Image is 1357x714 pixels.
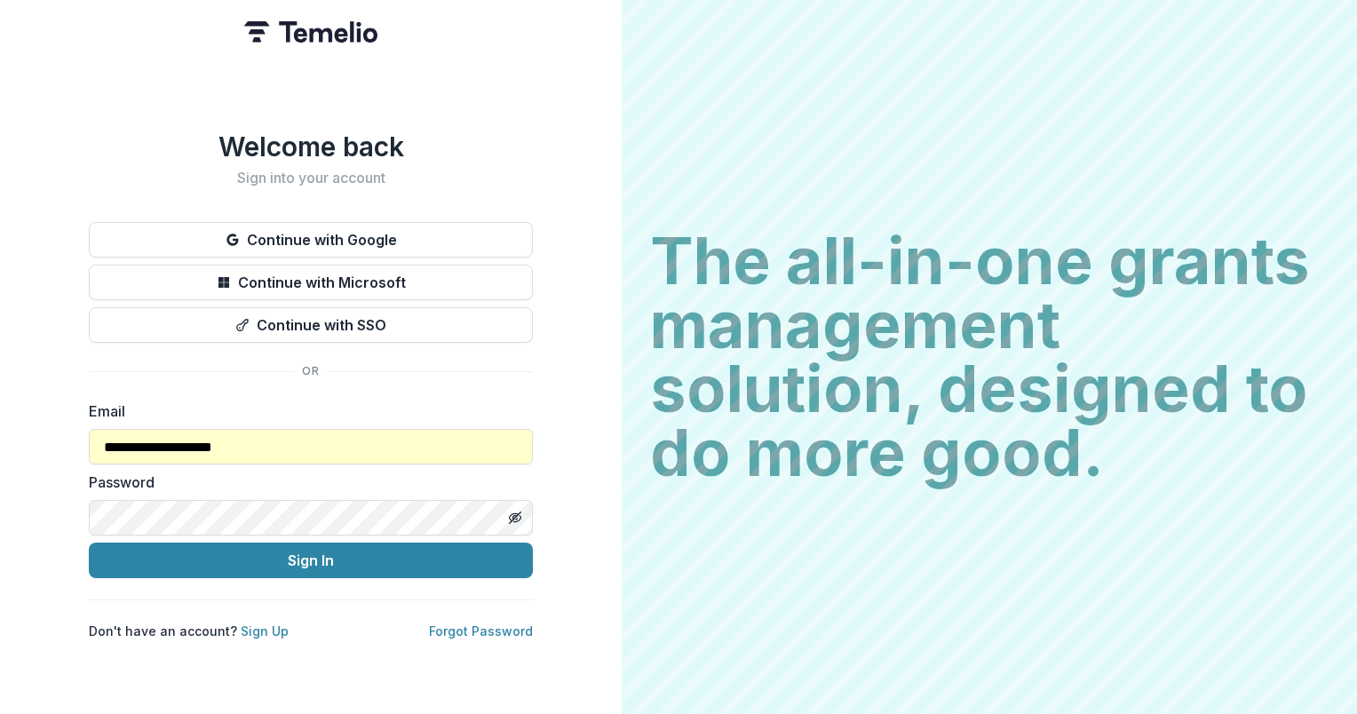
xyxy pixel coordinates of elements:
button: Continue with Google [89,222,533,258]
label: Email [89,401,522,422]
a: Forgot Password [429,623,533,639]
h1: Welcome back [89,131,533,163]
button: Sign In [89,543,533,578]
label: Password [89,472,522,493]
img: Temelio [244,21,377,43]
a: Sign Up [241,623,289,639]
button: Continue with SSO [89,307,533,343]
button: Toggle password visibility [501,504,529,532]
h2: Sign into your account [89,170,533,186]
p: Don't have an account? [89,622,289,640]
button: Continue with Microsoft [89,265,533,300]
